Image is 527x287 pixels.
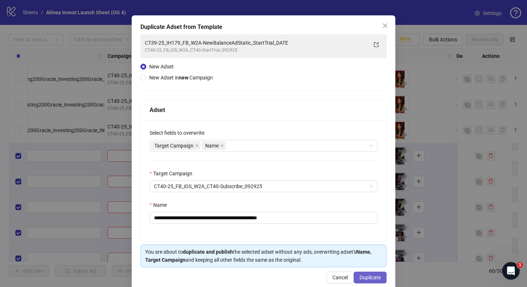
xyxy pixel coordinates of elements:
[202,141,226,150] span: Name
[360,275,381,280] span: Duplicate
[354,272,387,283] button: Duplicate
[140,23,387,31] div: Duplicate Adset from Template
[332,275,348,280] span: Cancel
[379,20,391,31] button: Close
[179,75,188,81] strong: new
[145,249,371,263] strong: Name, Target Campaign
[517,262,523,268] span: 1
[374,42,379,47] span: export
[150,129,209,137] label: Select fields to overwrite
[183,249,233,255] strong: duplicate and publish
[145,248,382,264] div: You are about to the selected adset without any ads, overwriting adset's and keeping all other fi...
[205,142,219,150] span: Name
[150,201,171,209] label: Name
[154,181,373,192] span: CT40-25_FB_iOS_W2A_CT40-Subscribe_092925
[151,141,200,150] span: Target Campaign
[149,64,174,70] span: New Adset
[195,144,199,148] span: close
[327,272,354,283] button: Cancel
[150,212,377,224] input: Name
[145,39,368,47] div: CT39-25_IH179_FB_W2A-NewBalanceAdStatic_StartTrial_DATE
[149,75,213,81] span: New Adset in Campaign
[150,105,377,115] div: Adset
[154,142,193,150] span: Target Campaign
[220,144,224,148] span: close
[382,23,388,29] span: close
[150,169,197,178] label: Target Campaign
[502,262,520,280] iframe: Intercom live chat
[145,47,368,54] div: CT40-25_FB_iOS_W2A_CT40-StartTrial_092925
